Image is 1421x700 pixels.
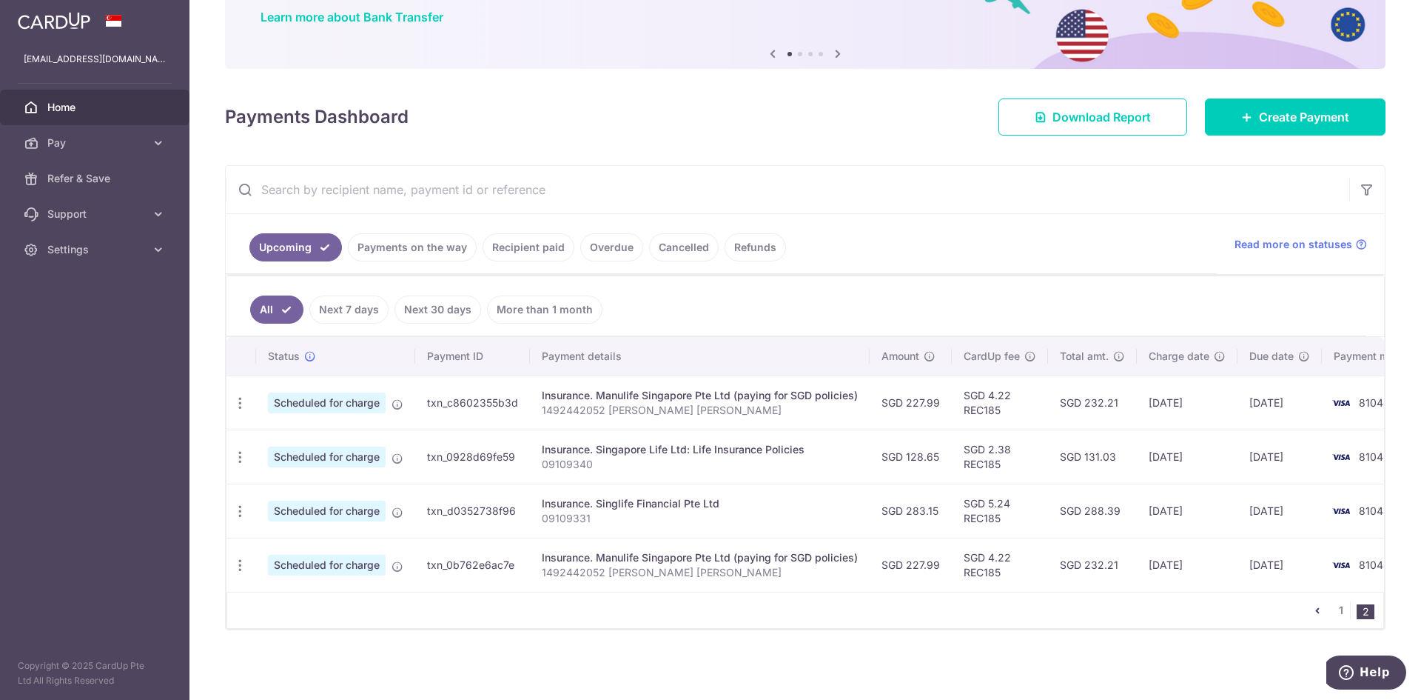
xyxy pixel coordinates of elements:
a: Overdue [580,233,643,261]
td: SGD 2.38 REC185 [952,430,1048,484]
span: Status [268,349,300,364]
th: Payment ID [415,337,530,376]
span: Download Report [1052,108,1151,126]
span: Total amt. [1060,349,1109,364]
nav: pager [1309,593,1383,628]
td: SGD 288.39 [1048,484,1137,538]
div: Insurance. Singapore Life Ltd: Life Insurance Policies [542,442,858,457]
p: 09109340 [542,457,858,472]
td: [DATE] [1237,430,1322,484]
td: [DATE] [1237,484,1322,538]
td: [DATE] [1137,376,1237,430]
td: SGD 232.21 [1048,376,1137,430]
img: CardUp [18,12,90,30]
span: Due date [1249,349,1294,364]
td: txn_0928d69fe59 [415,430,530,484]
div: Insurance. Manulife Singapore Pte Ltd (paying for SGD policies) [542,388,858,403]
a: Upcoming [249,233,342,261]
td: txn_0b762e6ac7e [415,538,530,592]
td: [DATE] [1137,538,1237,592]
li: 2 [1357,604,1374,619]
td: SGD 131.03 [1048,430,1137,484]
a: Download Report [998,99,1187,136]
td: SGD 5.24 REC185 [952,484,1048,538]
a: Read more on statuses [1234,237,1367,252]
iframe: Opens a widget where you can find more information [1326,656,1406,693]
span: Home [47,100,145,115]
span: 8104 [1359,396,1383,409]
p: [EMAIL_ADDRESS][DOMAIN_NAME] [24,52,166,67]
span: Charge date [1149,349,1209,364]
span: 8104 [1359,450,1383,463]
p: 1492442052 [PERSON_NAME] [PERSON_NAME] [542,565,858,580]
img: Bank Card [1326,448,1356,466]
span: Create Payment [1259,108,1349,126]
td: SGD 128.65 [870,430,952,484]
img: Bank Card [1326,556,1356,574]
span: Scheduled for charge [268,393,386,413]
td: SGD 227.99 [870,538,952,592]
td: [DATE] [1137,430,1237,484]
td: SGD 227.99 [870,376,952,430]
a: Next 30 days [394,296,481,324]
span: Amount [881,349,919,364]
a: Payments on the way [348,233,477,261]
a: Cancelled [649,233,719,261]
a: 1 [1332,601,1350,619]
div: Insurance. Singlife Financial Pte Ltd [542,496,858,511]
a: Next 7 days [309,296,389,324]
h4: Payments Dashboard [225,104,409,130]
span: Settings [47,242,145,257]
div: Insurance. Manulife Singapore Pte Ltd (paying for SGD policies) [542,550,858,565]
span: Pay [47,136,145,150]
td: txn_d0352738f96 [415,484,530,538]
a: Recipient paid [483,233,574,261]
img: Bank Card [1326,502,1356,520]
input: Search by recipient name, payment id or reference [226,166,1349,213]
a: Learn more about Bank Transfer [261,10,443,24]
td: SGD 283.15 [870,484,952,538]
p: 1492442052 [PERSON_NAME] [PERSON_NAME] [542,403,858,418]
span: 8104 [1359,504,1383,517]
td: txn_c8602355b3d [415,376,530,430]
a: More than 1 month [487,296,602,324]
span: CardUp fee [964,349,1020,364]
td: [DATE] [1237,538,1322,592]
a: Refunds [725,233,786,261]
td: [DATE] [1137,484,1237,538]
td: SGD 4.22 REC185 [952,376,1048,430]
th: Payment details [530,337,870,376]
p: 09109331 [542,511,858,526]
span: Refer & Save [47,171,145,186]
span: Support [47,207,145,221]
span: Read more on statuses [1234,237,1352,252]
td: SGD 4.22 REC185 [952,538,1048,592]
span: Scheduled for charge [268,447,386,467]
a: Create Payment [1205,99,1385,136]
a: All [250,296,303,324]
img: Bank Card [1326,394,1356,412]
span: Scheduled for charge [268,555,386,576]
td: SGD 232.21 [1048,538,1137,592]
span: Scheduled for charge [268,501,386,521]
span: 8104 [1359,559,1383,571]
td: [DATE] [1237,376,1322,430]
